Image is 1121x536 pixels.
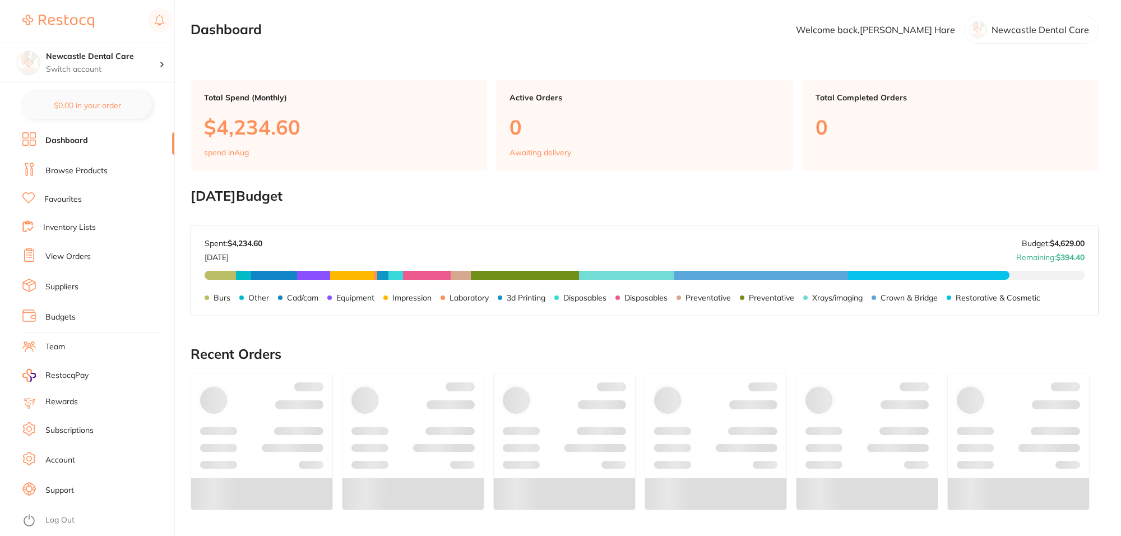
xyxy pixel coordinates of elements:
p: Cad/cam [287,293,318,302]
a: Support [45,485,74,496]
p: Budget: [1022,239,1085,248]
h2: Recent Orders [191,346,1099,362]
button: Log Out [22,512,171,530]
a: Restocq Logo [22,8,94,34]
p: Impression [392,293,432,302]
a: Favourites [44,194,82,205]
p: [DATE] [205,248,262,262]
p: Disposables [563,293,606,302]
p: Equipment [336,293,374,302]
a: Active Orders0Awaiting delivery [496,80,793,170]
p: Preventative [685,293,731,302]
a: Account [45,455,75,466]
strong: $394.40 [1056,252,1085,262]
p: Total Spend (Monthly) [204,93,474,102]
strong: $4,234.60 [228,238,262,248]
a: Log Out [45,515,75,526]
p: Crown & Bridge [881,293,938,302]
p: Total Completed Orders [816,93,1085,102]
p: 3d Printing [507,293,545,302]
span: RestocqPay [45,370,89,381]
p: Switch account [46,64,159,75]
p: Xrays/imaging [812,293,863,302]
p: $4,234.60 [204,115,474,138]
a: Total Completed Orders0 [802,80,1099,170]
p: Other [248,293,269,302]
a: Rewards [45,396,78,408]
h2: Dashboard [191,22,262,38]
h4: Newcastle Dental Care [46,51,159,62]
img: Restocq Logo [22,15,94,28]
p: Restorative & Cosmetic [956,293,1040,302]
a: Browse Products [45,165,108,177]
img: Newcastle Dental Care [17,52,40,74]
h2: [DATE] Budget [191,188,1099,204]
p: Newcastle Dental Care [992,25,1089,35]
strong: $4,629.00 [1050,238,1085,248]
p: Welcome back, [PERSON_NAME] Hare [796,25,955,35]
button: $0.00 in your order [22,92,152,119]
a: Total Spend (Monthly)$4,234.60spend inAug [191,80,487,170]
p: 0 [816,115,1085,138]
a: View Orders [45,251,91,262]
img: RestocqPay [22,369,36,382]
a: Dashboard [45,135,88,146]
a: Budgets [45,312,76,323]
p: Burs [214,293,230,302]
p: Disposables [624,293,668,302]
p: Preventative [749,293,794,302]
p: Awaiting delivery [509,148,571,157]
p: spend in Aug [204,148,249,157]
p: Spent: [205,239,262,248]
p: Laboratory [450,293,489,302]
p: Remaining: [1016,248,1085,262]
p: Active Orders [509,93,779,102]
a: Subscriptions [45,425,94,436]
a: Inventory Lists [43,222,96,233]
p: 0 [509,115,779,138]
a: RestocqPay [22,369,89,382]
a: Team [45,341,65,353]
a: Suppliers [45,281,78,293]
